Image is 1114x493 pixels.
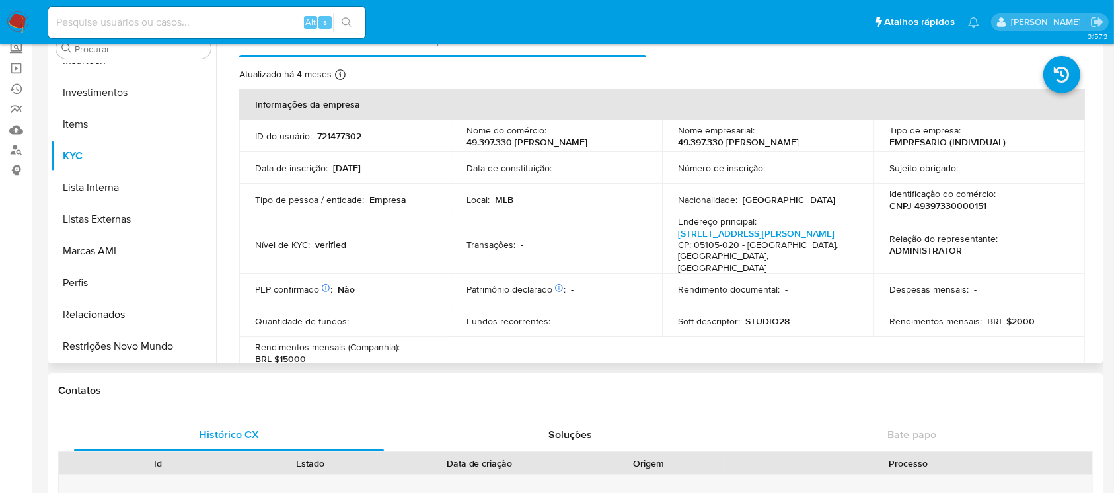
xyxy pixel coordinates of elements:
[678,215,757,227] p: Endereço principal :
[678,162,765,174] p: Número de inscrição :
[889,188,996,200] p: Identificação do comércio :
[678,284,780,295] p: Rendimento documental :
[466,239,515,250] p: Transações :
[333,162,361,174] p: [DATE]
[51,140,216,172] button: KYC
[571,284,574,295] p: -
[495,194,513,206] p: MLB
[987,315,1035,327] p: BRL $2000
[75,43,205,55] input: Procurar
[743,194,835,206] p: [GEOGRAPHIC_DATA]
[48,14,365,31] input: Pesquise usuários ou casos...
[51,330,216,362] button: Restrições Novo Mundo
[1088,31,1107,42] span: 3.157.3
[889,136,1006,148] p: EMPRESARIO (INDIVIDUAL)
[889,315,982,327] p: Rendimentos mensais :
[963,162,966,174] p: -
[58,384,1093,397] h1: Contatos
[51,204,216,235] button: Listas Externas
[889,284,969,295] p: Despesas mensais :
[255,239,310,250] p: Nível de KYC :
[556,315,558,327] p: -
[255,284,332,295] p: PEP confirmado :
[678,315,740,327] p: Soft descriptor :
[557,162,560,174] p: -
[396,457,563,470] div: Data de criação
[678,124,755,136] p: Nome empresarial :
[51,172,216,204] button: Lista Interna
[548,427,592,442] span: Soluções
[466,284,566,295] p: Patrimônio declarado :
[244,457,378,470] div: Estado
[734,457,1083,470] div: Processo
[255,162,328,174] p: Data de inscrição :
[745,315,790,327] p: STUDIO28
[678,227,835,240] a: [STREET_ADDRESS][PERSON_NAME]
[255,130,312,142] p: ID do usuário :
[785,284,788,295] p: -
[1090,15,1104,29] a: Sair
[51,77,216,108] button: Investimentos
[466,136,587,148] p: 49.397.330 [PERSON_NAME]
[521,239,523,250] p: -
[51,235,216,267] button: Marcas AML
[889,200,986,211] p: CNPJ 49397330000151
[678,194,737,206] p: Nacionalidade :
[889,245,962,256] p: ADMINISTRATOR
[315,239,346,250] p: verified
[369,194,406,206] p: Empresa
[255,353,306,365] p: BRL $15000
[466,162,552,174] p: Data de constituição :
[770,162,773,174] p: -
[889,233,998,245] p: Relação do representante :
[255,194,364,206] p: Tipo de pessoa / entidade :
[317,130,361,142] p: 721477302
[887,427,936,442] span: Bate-papo
[255,341,400,353] p: Rendimentos mensais (Companhia) :
[51,108,216,140] button: Items
[199,427,259,442] span: Histórico CX
[354,315,357,327] p: -
[889,124,961,136] p: Tipo de empresa :
[91,457,225,470] div: Id
[239,68,332,81] p: Atualizado há 4 meses
[974,284,977,295] p: -
[884,15,955,29] span: Atalhos rápidos
[333,13,360,32] button: search-icon
[61,43,72,54] button: Procurar
[305,16,316,28] span: Alt
[51,267,216,299] button: Perfis
[581,457,716,470] div: Origem
[678,239,852,274] h4: CP: 05105-020 - [GEOGRAPHIC_DATA], [GEOGRAPHIC_DATA], [GEOGRAPHIC_DATA]
[889,162,958,174] p: Sujeito obrigado :
[466,124,546,136] p: Nome do comércio :
[239,89,1085,120] th: Informações da empresa
[678,136,799,148] p: 49.397.330 [PERSON_NAME]
[323,16,327,28] span: s
[466,315,550,327] p: Fundos recorrentes :
[1011,16,1086,28] p: camila.castro@mercadolivre.com
[51,299,216,330] button: Relacionados
[338,284,355,295] p: Não
[968,17,979,28] a: Notificações
[466,194,490,206] p: Local :
[255,315,349,327] p: Quantidade de fundos :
